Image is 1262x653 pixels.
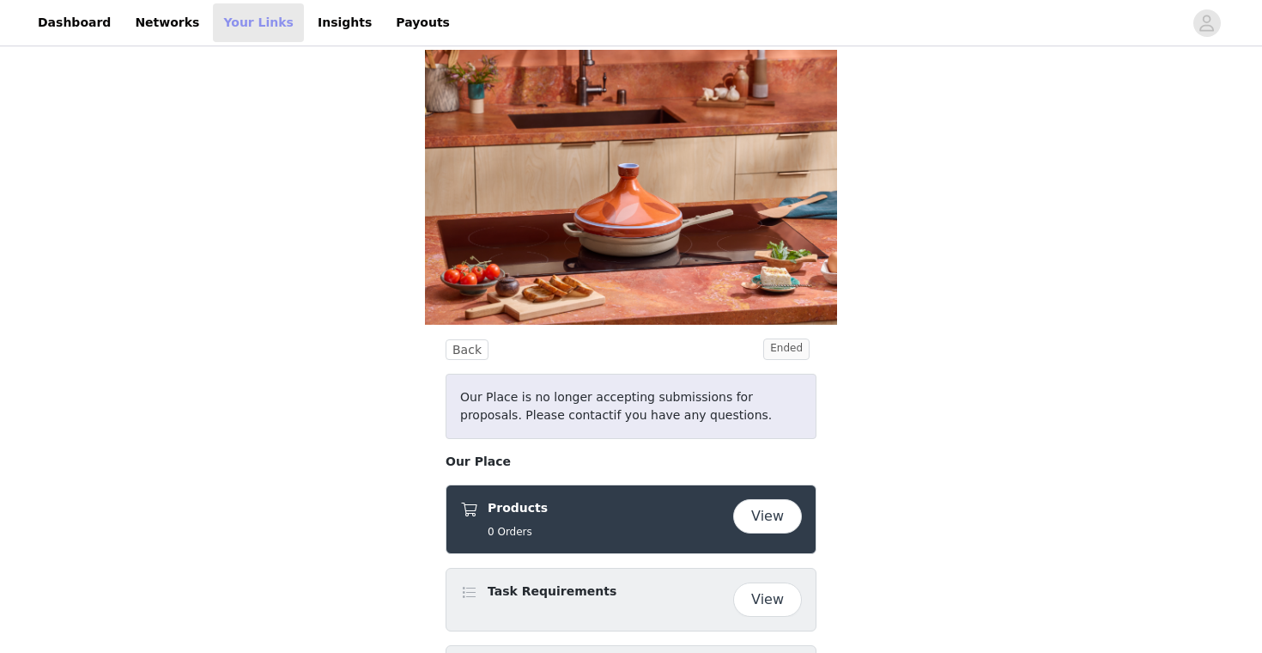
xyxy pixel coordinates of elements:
[446,568,816,632] div: Task Requirements
[124,3,209,42] a: Networks
[446,339,488,360] button: Back
[1178,595,1219,636] iframe: Intercom live chat
[763,339,810,360] span: Ended
[488,499,548,517] h4: Products
[446,485,816,554] div: Products
[27,3,121,42] a: Dashboard
[213,3,304,42] a: Your Links
[733,583,802,617] button: View
[385,3,460,42] a: Payouts
[446,453,511,471] span: Our Place
[460,388,802,424] p: Our Place is no longer accepting submissions for proposals. Please contact if you have any questi...
[488,524,548,540] h5: 0 Orders
[488,583,616,601] h4: Task Requirements
[1198,9,1215,37] div: avatar
[307,3,382,42] a: Insights
[733,499,802,534] button: View
[425,50,837,325] img: campaign image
